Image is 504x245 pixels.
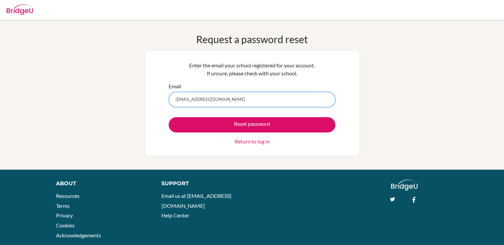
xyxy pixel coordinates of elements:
div: About [56,180,146,188]
a: Help Center [161,212,189,218]
a: Cookies [56,222,75,228]
div: Support [161,180,245,188]
a: Return to log in [235,137,270,145]
a: Acknowledgements [56,232,101,238]
a: Email us at [EMAIL_ADDRESS][DOMAIN_NAME] [161,193,231,209]
a: Terms [56,203,70,209]
img: logo_white@2x-f4f0deed5e89b7ecb1c2cc34c3e3d731f90f0f143d5ea2071677605dd97b5244.png [391,180,418,191]
a: Privacy [56,212,73,218]
button: Reset password [169,117,335,132]
a: Resources [56,193,80,199]
h1: Request a password reset [196,33,308,45]
img: Bridge-U [7,4,33,15]
p: Enter the email your school registered for your account. If unsure, please check with your school. [169,61,335,77]
label: Email [169,82,181,90]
